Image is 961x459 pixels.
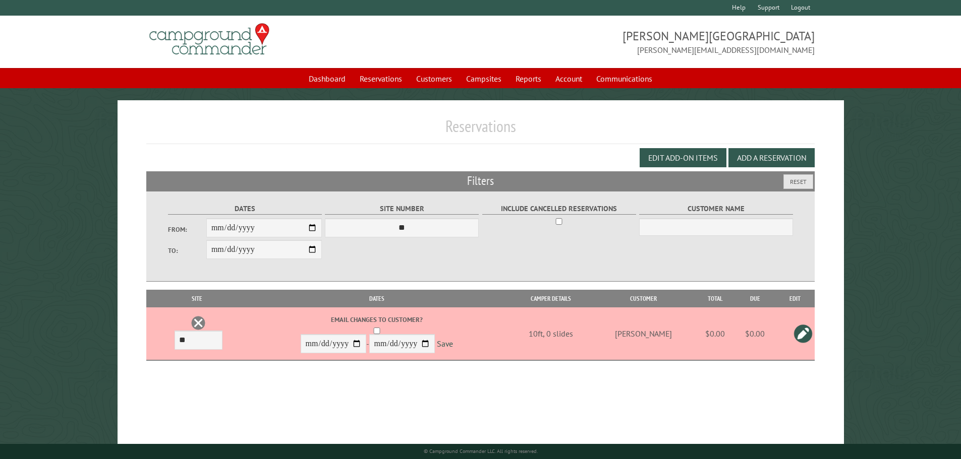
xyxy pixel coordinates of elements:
a: Reports [510,69,547,88]
button: Reset [783,174,813,189]
div: - [245,315,508,356]
a: Account [549,69,588,88]
a: Delete this reservation [191,315,206,331]
label: Site Number [325,203,479,215]
label: Include Cancelled Reservations [482,203,636,215]
th: Camper Details [510,290,592,307]
h2: Filters [146,171,815,190]
a: Communications [590,69,658,88]
label: Customer Name [639,203,793,215]
label: Email changes to customer? [245,315,508,324]
h1: Reservations [146,116,815,144]
a: Dashboard [303,69,352,88]
a: Campsites [460,69,507,88]
label: To: [168,246,206,255]
span: [PERSON_NAME][GEOGRAPHIC_DATA] [PERSON_NAME][EMAIL_ADDRESS][DOMAIN_NAME] [481,28,815,56]
td: 10ft, 0 slides [510,307,592,360]
td: $0.00 [736,307,775,360]
th: Edit [775,290,815,307]
a: Reservations [354,69,408,88]
th: Customer [592,290,695,307]
th: Dates [243,290,510,307]
label: Dates [168,203,322,215]
td: $0.00 [695,307,736,360]
a: Save [437,339,453,349]
button: Edit Add-on Items [640,148,726,167]
small: © Campground Commander LLC. All rights reserved. [424,448,538,454]
label: From: [168,225,206,234]
button: Add a Reservation [728,148,815,167]
a: Customers [410,69,458,88]
th: Total [695,290,736,307]
th: Site [151,290,243,307]
th: Due [736,290,775,307]
img: Campground Commander [146,20,272,59]
td: [PERSON_NAME] [592,307,695,360]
